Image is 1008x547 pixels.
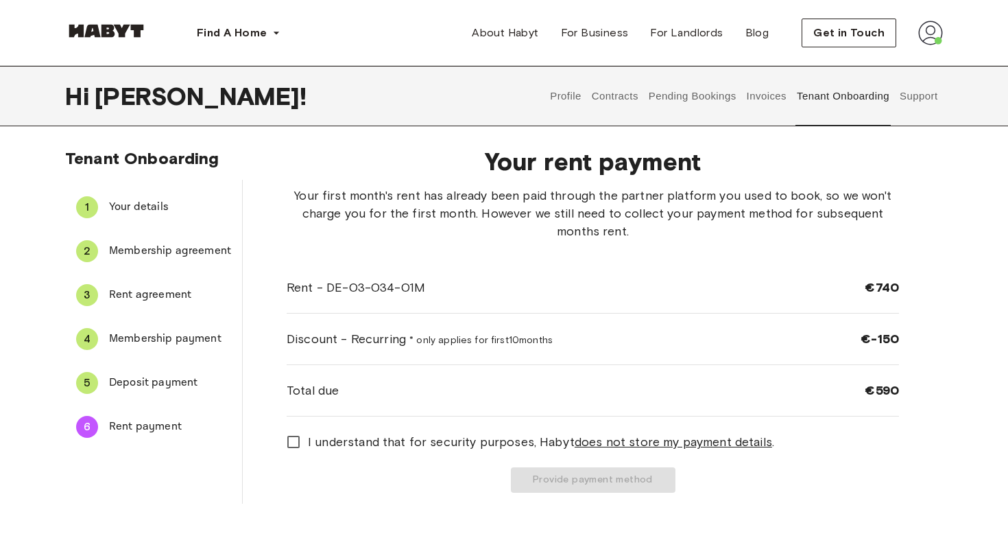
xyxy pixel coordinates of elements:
span: For Business [561,25,629,41]
span: Get in Touch [813,25,885,41]
span: Your rent payment [287,147,899,176]
div: user profile tabs [545,66,943,126]
div: 6Rent payment [65,410,242,443]
span: Rent agreement [109,287,231,303]
button: Contracts [590,66,640,126]
span: Deposit payment [109,375,231,391]
div: 5 [76,372,98,394]
div: 3 [76,284,98,306]
div: 4 [76,328,98,350]
span: Hi [65,82,95,110]
span: Membership agreement [109,243,231,259]
a: For Landlords [639,19,734,47]
span: Rent - DE-03-034-01M [287,279,425,296]
span: Rent payment [109,419,231,435]
u: does not store my payment details [575,434,772,450]
button: Find A Home [186,19,291,47]
a: For Business [550,19,640,47]
span: €590 [865,382,899,399]
div: 2Membership agreement [65,235,242,268]
span: €740 [865,279,899,296]
span: Find A Home [197,25,267,41]
img: Habyt [65,24,147,38]
button: Profile [549,66,584,126]
span: Your first month's rent has already been paid through the partner platform you used to book, so w... [287,187,899,240]
span: Discount - Recurring [287,330,553,348]
span: About Habyt [472,25,538,41]
button: Support [898,66,939,126]
img: avatar [918,21,943,45]
div: 1Your details [65,191,242,224]
a: Blog [734,19,780,47]
div: 6 [76,416,98,438]
span: €-150 [861,331,899,347]
a: About Habyt [461,19,549,47]
button: Get in Touch [802,19,896,47]
button: Tenant Onboarding [795,66,891,126]
div: 3Rent agreement [65,279,242,312]
span: Membership payment [109,331,231,347]
div: 4Membership payment [65,323,242,356]
span: Total due [287,382,339,399]
span: For Landlords [650,25,723,41]
span: [PERSON_NAME] ! [95,82,307,110]
span: Your details [109,199,231,216]
span: Tenant Onboarding [65,148,219,168]
button: Invoices [745,66,788,126]
div: 5Deposit payment [65,366,242,399]
span: I understand that for security purposes, Habyt . [308,433,774,451]
span: Blog [745,25,769,41]
button: Pending Bookings [647,66,738,126]
span: * only applies for first 10 months [409,334,553,346]
div: 1 [76,196,98,218]
div: 2 [76,240,98,262]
